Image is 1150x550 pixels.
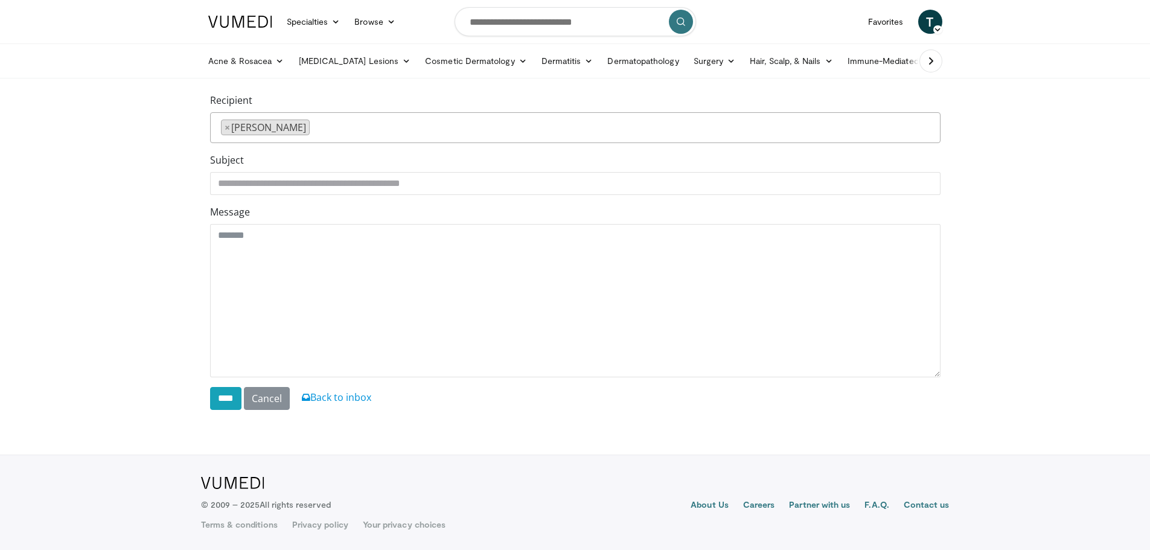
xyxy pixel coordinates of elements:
[600,49,686,73] a: Dermatopathology
[244,387,290,410] a: Cancel
[201,49,292,73] a: Acne & Rosacea
[864,499,889,513] a: F.A.Q.
[208,16,272,28] img: VuMedi Logo
[918,10,942,34] a: T
[861,10,911,34] a: Favorites
[418,49,534,73] a: Cosmetic Dermatology
[201,519,278,531] a: Terms & conditions
[363,519,446,531] a: Your privacy choices
[691,499,729,513] a: About Us
[686,49,743,73] a: Surgery
[904,499,950,513] a: Contact us
[201,499,331,511] p: © 2009 – 2025
[455,7,696,36] input: Search topics, interventions
[743,49,840,73] a: Hair, Scalp, & Nails
[292,49,418,73] a: [MEDICAL_DATA] Lesions
[280,10,348,34] a: Specialties
[534,49,601,73] a: Dermatitis
[302,391,371,404] a: Back to inbox
[210,93,252,107] label: Recipient
[789,499,850,513] a: Partner with us
[201,477,264,489] img: VuMedi Logo
[210,153,244,167] label: Subject
[292,519,348,531] a: Privacy policy
[225,120,230,135] span: ×
[221,120,310,135] li: Matt Leavitt
[210,205,250,219] label: Message
[840,49,938,73] a: Immune-Mediated
[260,499,330,510] span: All rights reserved
[347,10,403,34] a: Browse
[743,499,775,513] a: Careers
